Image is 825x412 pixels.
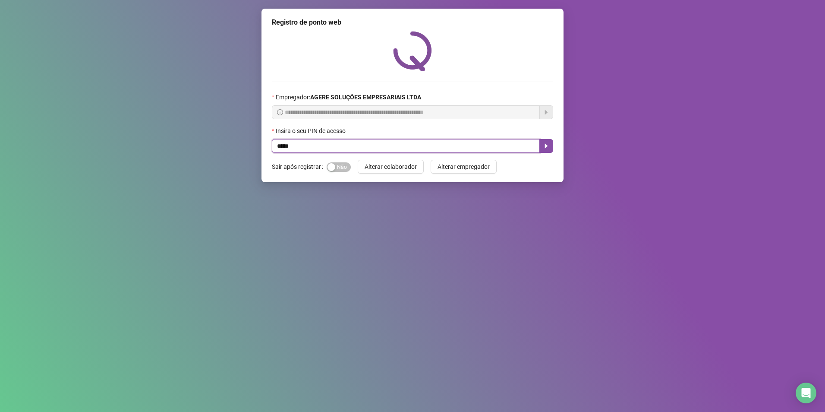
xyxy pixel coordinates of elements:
[272,126,351,136] label: Insira o seu PIN de acesso
[310,94,421,101] strong: AGERE SOLUÇÕES EMPRESARIAIS LTDA
[431,160,497,174] button: Alterar empregador
[438,162,490,171] span: Alterar empregador
[796,383,816,403] div: Open Intercom Messenger
[358,160,424,174] button: Alterar colaborador
[277,109,283,115] span: info-circle
[393,31,432,71] img: QRPoint
[276,92,421,102] span: Empregador :
[365,162,417,171] span: Alterar colaborador
[272,17,553,28] div: Registro de ponto web
[543,143,550,149] span: caret-right
[272,160,327,174] label: Sair após registrar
